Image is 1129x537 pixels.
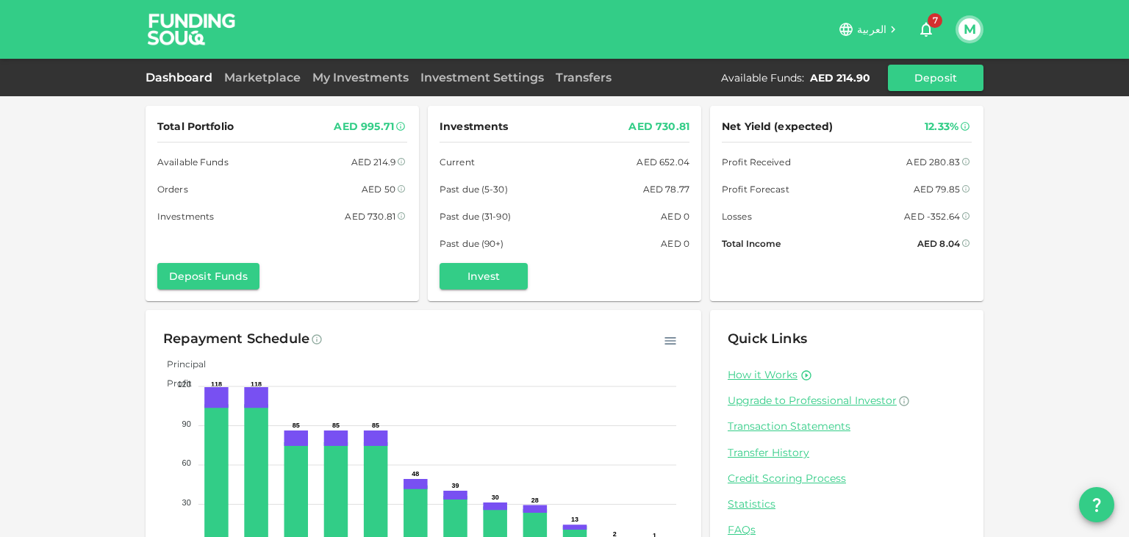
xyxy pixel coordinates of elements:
a: Investment Settings [415,71,550,84]
div: AED 280.83 [906,154,960,170]
div: Available Funds : [721,71,804,85]
span: Current [440,154,475,170]
a: Dashboard [146,71,218,84]
div: 12.33% [925,118,958,136]
a: Transaction Statements [728,419,966,433]
span: Profit [156,378,192,389]
div: Repayment Schedule [163,328,309,351]
span: Profit Forecast [722,181,789,197]
tspan: 90 [182,419,191,428]
a: Credit Scoring Process [728,472,966,486]
div: AED 214.90 [810,71,870,85]
div: AED 79.85 [914,181,960,197]
a: Upgrade to Professional Investor [728,394,966,408]
span: Profit Received [722,154,791,170]
a: Transfer History [728,446,966,460]
span: Past due (90+) [440,236,504,251]
tspan: 60 [182,458,191,467]
button: M [958,18,981,40]
span: Investments [440,118,508,136]
a: My Investments [307,71,415,84]
div: AED 8.04 [917,236,960,251]
a: Transfers [550,71,617,84]
span: Net Yield (expected) [722,118,834,136]
div: AED -352.64 [904,209,960,224]
span: Upgrade to Professional Investor [728,394,897,407]
div: AED 0 [661,209,689,224]
span: Losses [722,209,752,224]
span: العربية [857,23,886,36]
a: Marketplace [218,71,307,84]
div: AED 0 [661,236,689,251]
a: FAQs [728,523,966,537]
span: Total Portfolio [157,118,234,136]
span: Investments [157,209,214,224]
span: Past due (31-90) [440,209,511,224]
button: question [1079,487,1114,522]
div: AED 214.9 [351,154,395,170]
span: Orders [157,181,188,197]
span: Quick Links [728,331,807,347]
button: Deposit Funds [157,263,259,289]
button: Invest [440,263,528,289]
div: AED 995.71 [334,118,394,136]
span: Available Funds [157,154,229,170]
div: AED 652.04 [637,154,689,170]
div: AED 730.81 [345,209,395,224]
tspan: 30 [182,498,191,507]
div: AED 730.81 [628,118,689,136]
div: AED 78.77 [643,181,689,197]
a: How it Works [728,368,798,382]
div: AED 50 [362,181,395,197]
span: Principal [156,358,206,370]
span: 7 [928,13,942,28]
button: Deposit [888,65,983,91]
a: Statistics [728,497,966,511]
span: Total Income [722,236,781,251]
button: 7 [911,15,941,44]
tspan: 120 [177,380,190,389]
span: Past due (5-30) [440,181,508,197]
